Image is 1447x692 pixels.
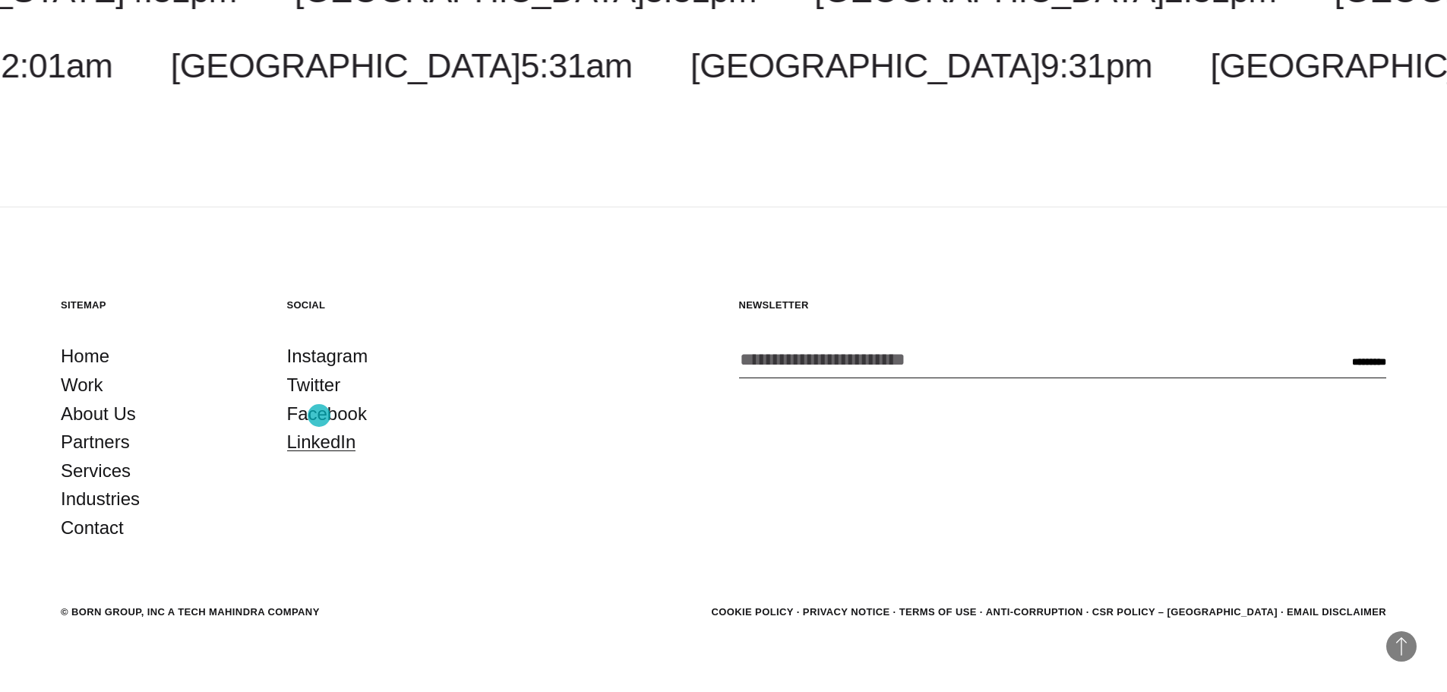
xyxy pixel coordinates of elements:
a: [GEOGRAPHIC_DATA]5:31am [171,46,633,85]
a: Email Disclaimer [1287,606,1386,618]
a: Contact [61,513,124,542]
a: Industries [61,485,140,513]
button: Back to Top [1386,631,1417,662]
span: 5:31am [520,46,632,85]
a: [GEOGRAPHIC_DATA]9:31pm [690,46,1152,85]
div: © BORN GROUP, INC A Tech Mahindra Company [61,605,320,620]
a: Cookie Policy [711,606,793,618]
a: Instagram [287,342,368,371]
a: Privacy Notice [803,606,890,618]
a: Home [61,342,109,371]
a: CSR POLICY – [GEOGRAPHIC_DATA] [1092,606,1278,618]
a: LinkedIn [287,428,356,457]
h5: Newsletter [739,299,1387,311]
a: Twitter [287,371,341,400]
span: 9:31pm [1041,46,1152,85]
a: About Us [61,400,136,428]
h5: Social [287,299,483,311]
a: Partners [61,428,130,457]
a: Anti-Corruption [986,606,1083,618]
a: Facebook [287,400,367,428]
span: 2:01am [1,46,112,85]
a: Work [61,371,103,400]
a: Terms of Use [899,606,977,618]
h5: Sitemap [61,299,257,311]
a: Services [61,457,131,485]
